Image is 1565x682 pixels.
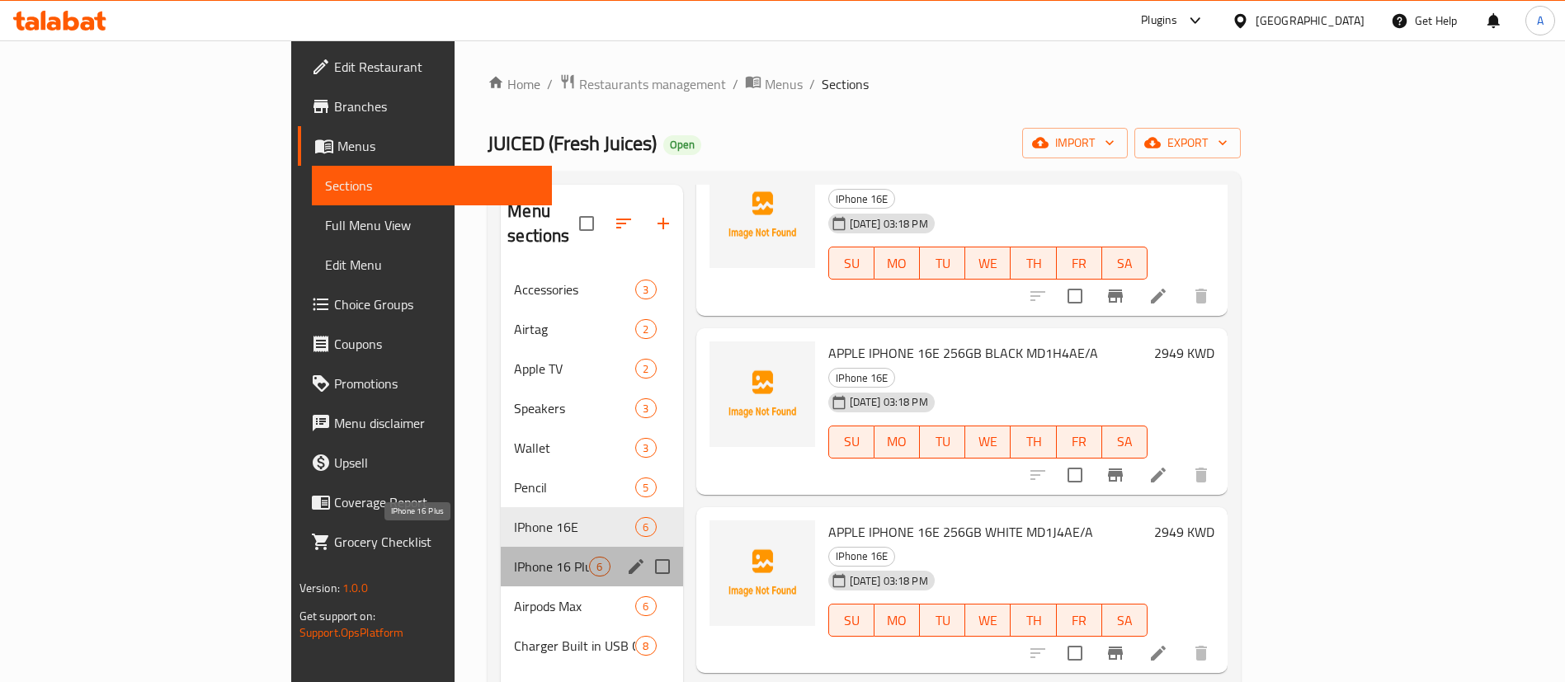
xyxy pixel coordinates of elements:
span: 6 [590,559,609,575]
span: export [1148,133,1228,153]
span: MO [881,430,913,454]
span: IPhone 16E [514,517,635,537]
span: Sections [325,176,540,195]
div: Speakers3 [501,388,682,428]
button: TH [1011,604,1056,637]
span: 5 [636,480,655,496]
span: Coverage Report [334,492,540,512]
a: Sections [312,166,553,205]
span: IPhone 16E [829,369,894,388]
span: Get support on: [299,605,375,627]
button: MO [874,247,920,280]
a: Branches [298,87,553,126]
span: WE [972,430,1004,454]
button: Branch-specific-item [1096,276,1135,316]
span: Open [663,138,701,152]
div: Pencil5 [501,468,682,507]
div: Open [663,135,701,155]
a: Edit menu item [1148,286,1168,306]
span: Sections [822,74,869,94]
span: JUICED (Fresh Juices) [488,125,657,162]
a: Menus [298,126,553,166]
div: Charger Built in USB C8 [501,626,682,666]
div: items [635,398,656,418]
div: items [635,477,656,497]
span: A [1537,12,1544,30]
span: Full Menu View [325,215,540,235]
span: import [1035,133,1115,153]
button: TH [1011,247,1056,280]
h6: 2549 KWD [1154,162,1214,186]
li: / [733,74,738,94]
div: IPhone 16E6 [501,507,682,547]
div: Wallet [514,438,635,458]
span: 1.0.0 [342,577,368,599]
button: WE [965,247,1011,280]
button: import [1022,128,1128,158]
button: FR [1057,604,1102,637]
span: APPLE IPHONE 16E 256GB BLACK MD1H4AE/A [828,341,1098,365]
div: items [635,280,656,299]
a: Support.OpsPlatform [299,622,404,643]
span: Menus [765,74,803,94]
a: Menus [745,73,803,95]
span: Choice Groups [334,294,540,314]
a: Coupons [298,324,553,364]
div: items [589,557,610,576]
span: MO [881,609,913,633]
span: 6 [636,599,655,614]
div: IPhone 16E [828,547,895,567]
a: Menu disclaimer [298,403,553,443]
span: FR [1063,252,1096,275]
div: items [635,438,656,458]
img: APPLE IPHONE 16E 256GB BLACK MD1H4AE/A [709,341,815,447]
button: delete [1181,276,1221,316]
nav: Menu sections [501,263,682,672]
span: Pencil [514,477,635,497]
button: SU [828,604,874,637]
span: IPhone 16E [829,547,894,566]
span: TH [1017,430,1049,454]
span: Airpods Max [514,596,635,616]
div: items [635,596,656,616]
div: Airtag [514,319,635,339]
button: Branch-specific-item [1096,455,1135,495]
span: Version: [299,577,340,599]
div: items [635,359,656,379]
button: SU [828,247,874,280]
span: 8 [636,638,655,654]
span: 2 [636,322,655,337]
span: Restaurants management [579,74,726,94]
span: Edit Menu [325,255,540,275]
span: SA [1109,430,1141,454]
button: edit [624,554,648,579]
span: SU [836,609,868,633]
div: Airtag2 [501,309,682,349]
button: TU [920,604,965,637]
button: SU [828,426,874,459]
span: 3 [636,440,655,456]
div: IPhone 16 Plus6edit [501,547,682,586]
span: TU [926,430,959,454]
nav: breadcrumb [488,73,1241,95]
li: / [809,74,815,94]
h6: 2949 KWD [1154,341,1214,365]
button: WE [965,604,1011,637]
span: [DATE] 03:18 PM [843,216,935,232]
span: IPhone 16 Plus [514,557,589,576]
span: Edit Restaurant [334,57,540,77]
a: Edit menu item [1148,465,1168,485]
span: Apple TV [514,359,635,379]
span: Menus [337,136,540,156]
span: Branches [334,96,540,116]
button: FR [1057,247,1102,280]
span: SA [1109,252,1141,275]
button: TH [1011,426,1056,459]
button: WE [965,426,1011,459]
a: Choice Groups [298,285,553,324]
h6: 2949 KWD [1154,520,1214,543]
span: Accessories [514,280,635,299]
button: TU [920,247,965,280]
span: TH [1017,252,1049,275]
